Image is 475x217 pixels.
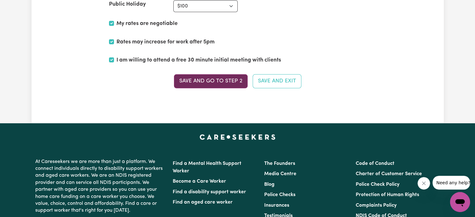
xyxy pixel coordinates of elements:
span: Need any help? [4,4,38,9]
a: Complaints Policy [356,203,397,208]
iframe: Close message [418,177,430,190]
a: Protection of Human Rights [356,192,419,197]
a: Become a Care Worker [173,179,226,184]
a: Police Checks [264,192,295,197]
a: Insurances [264,203,289,208]
a: Media Centre [264,171,296,176]
a: Careseekers home page [200,135,275,140]
iframe: Button to launch messaging window [450,192,470,212]
label: I am willing to attend a free 30 minute initial meeting with clients [116,56,281,64]
a: Find a Mental Health Support Worker [173,161,241,174]
iframe: Message from company [433,176,470,190]
a: Code of Conduct [356,161,394,166]
p: At Careseekers we are more than just a platform. We connect individuals directly to disability su... [35,156,165,217]
a: Blog [264,182,275,187]
label: Public Holiday [109,0,146,8]
button: Save and go to Step 2 [174,74,248,88]
a: The Founders [264,161,295,166]
a: Find a disability support worker [173,190,246,195]
a: Charter of Customer Service [356,171,422,176]
button: Save and Exit [253,74,301,88]
label: Rates may increase for work after 5pm [116,38,215,46]
label: My rates are negotiable [116,20,178,28]
a: Find an aged care worker [173,200,233,205]
a: Police Check Policy [356,182,399,187]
